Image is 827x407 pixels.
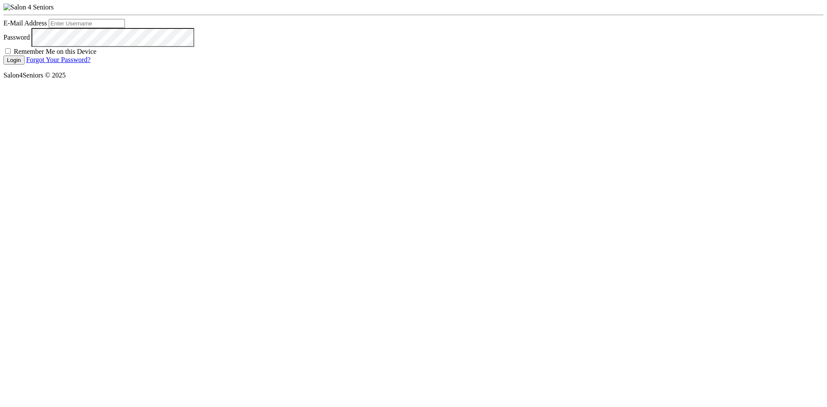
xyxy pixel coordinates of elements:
a: Forgot Your Password? [26,56,91,63]
p: Salon4Seniors © 2025 [3,71,824,79]
button: Login [3,56,25,65]
label: Password [3,34,30,41]
input: Enter Username [49,19,125,28]
img: Salon 4 Seniors [3,3,53,11]
label: E-Mail Address [3,19,47,27]
label: Remember Me on this Device [14,48,96,55]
